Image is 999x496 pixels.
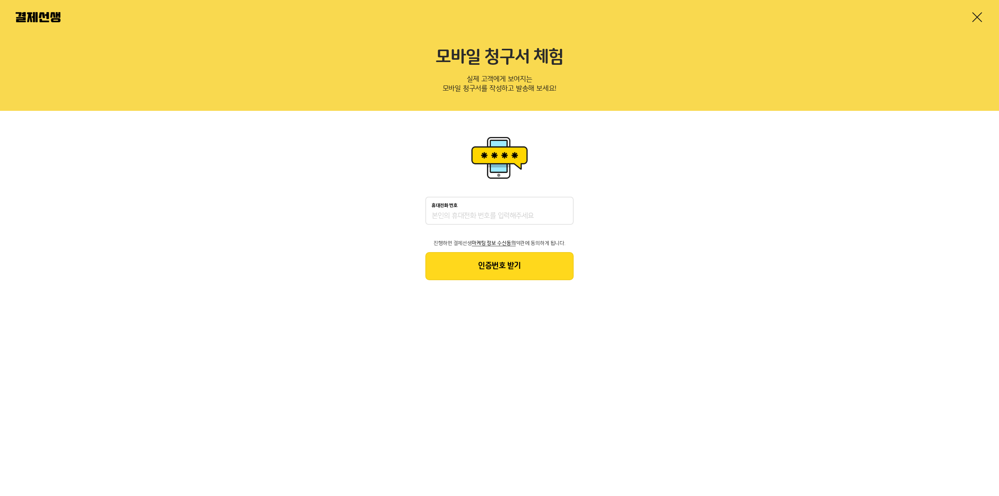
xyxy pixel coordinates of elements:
[425,252,574,280] button: 인증번호 받기
[432,203,458,208] p: 휴대전화 번호
[472,240,515,246] span: 마케팅 정보 수신동의
[16,12,60,22] img: 결제선생
[468,134,531,181] img: 휴대폰인증 이미지
[425,240,574,246] p: 진행하면 결제선생 약관에 동의하게 됩니다.
[432,212,567,221] input: 휴대전화 번호
[16,73,983,98] p: 실제 고객에게 보여지는 모바일 청구서를 작성하고 발송해 보세요!
[16,47,983,68] h2: 모바일 청구서 체험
